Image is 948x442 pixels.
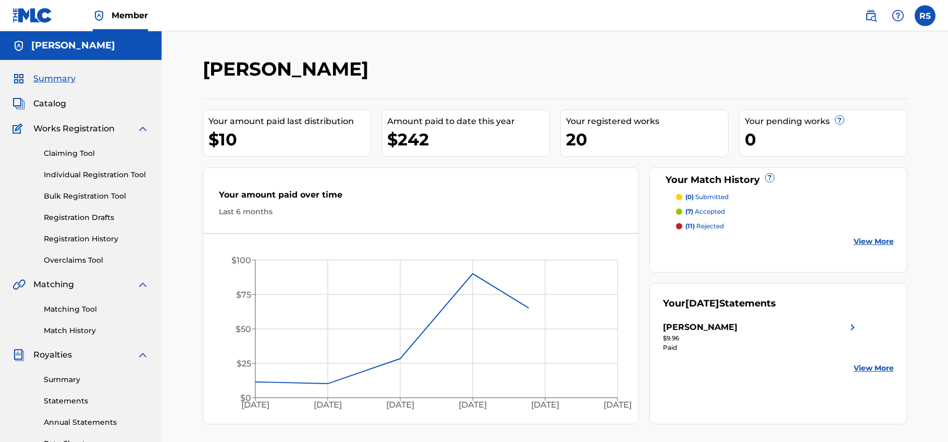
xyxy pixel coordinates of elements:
img: right chevron icon [846,321,859,334]
img: MLC Logo [13,8,53,23]
a: (7) accepted [676,207,894,216]
div: Your amount paid over time [219,189,623,206]
span: Royalties [33,349,72,361]
img: Royalties [13,349,25,361]
tspan: [DATE] [604,400,632,410]
a: Registration History [44,234,149,244]
span: (0) [685,193,694,201]
img: Matching [13,278,26,291]
div: 0 [745,128,907,151]
img: Works Registration [13,122,26,135]
img: Accounts [13,40,25,52]
a: View More [854,363,894,374]
div: Paid [663,343,859,352]
a: CatalogCatalog [13,97,66,110]
img: help [892,9,904,22]
a: (0) submitted [676,192,894,202]
span: ? [766,174,774,182]
a: Public Search [860,5,881,26]
tspan: $100 [231,255,251,265]
div: User Menu [915,5,935,26]
span: (7) [685,207,693,215]
a: Summary [44,374,149,385]
div: Your Match History [663,173,894,187]
div: $10 [208,128,371,151]
h5: ROBERT SWIGER [31,40,115,52]
div: Your registered works [566,115,728,128]
a: Claiming Tool [44,148,149,159]
div: Your pending works [745,115,907,128]
a: Match History [44,325,149,336]
p: rejected [685,222,724,231]
tspan: $25 [236,359,251,369]
span: Catalog [33,97,66,110]
div: $242 [387,128,549,151]
div: [PERSON_NAME] [663,321,737,334]
p: accepted [685,207,725,216]
tspan: $50 [235,324,251,334]
div: Your Statements [663,297,776,311]
tspan: $75 [236,290,251,300]
a: Matching Tool [44,304,149,315]
span: Summary [33,72,76,85]
tspan: [DATE] [531,400,559,410]
a: Individual Registration Tool [44,169,149,180]
tspan: [DATE] [241,400,269,410]
tspan: [DATE] [314,400,342,410]
a: View More [854,236,894,247]
a: Overclaims Tool [44,255,149,266]
div: $9.96 [663,334,859,343]
a: [PERSON_NAME]right chevron icon$9.96Paid [663,321,859,352]
span: (11) [685,222,695,230]
span: Matching [33,278,74,291]
h2: [PERSON_NAME] [203,57,374,81]
img: expand [137,122,149,135]
tspan: [DATE] [386,400,414,410]
p: submitted [685,192,729,202]
tspan: [DATE] [459,400,487,410]
div: Your amount paid last distribution [208,115,371,128]
div: 20 [566,128,728,151]
img: expand [137,349,149,361]
div: Help [888,5,908,26]
a: Statements [44,396,149,407]
a: Registration Drafts [44,212,149,223]
img: search [865,9,877,22]
img: Catalog [13,97,25,110]
span: ? [835,116,844,124]
span: Member [112,9,148,21]
tspan: $0 [240,393,251,403]
span: [DATE] [685,298,719,309]
a: SummarySummary [13,72,76,85]
img: Top Rightsholder [93,9,105,22]
a: Bulk Registration Tool [44,191,149,202]
div: Last 6 months [219,206,623,217]
img: Summary [13,72,25,85]
a: Annual Statements [44,417,149,428]
div: Amount paid to date this year [387,115,549,128]
img: expand [137,278,149,291]
a: (11) rejected [676,222,894,231]
span: Works Registration [33,122,115,135]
